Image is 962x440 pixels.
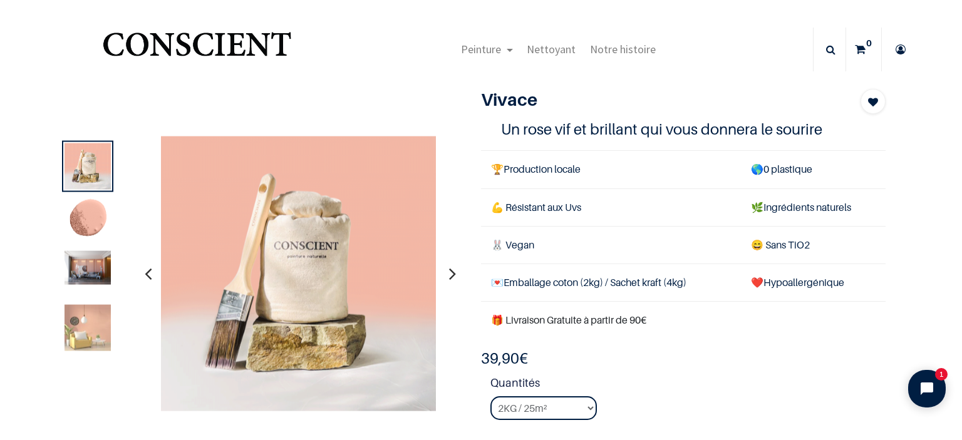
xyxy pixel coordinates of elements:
h1: Vivace [481,89,825,110]
span: Notre histoire [590,42,656,56]
img: Product image [65,251,111,285]
strong: Quantités [490,374,886,396]
a: 0 [846,28,881,71]
img: Product image [65,305,111,351]
span: 🌎 [751,163,763,175]
sup: 0 [863,37,875,49]
button: Add to wishlist [861,89,886,114]
span: 💌 [491,276,504,289]
span: 😄 S [751,238,771,251]
span: Nettoyant [527,42,576,56]
img: Product image [65,197,111,243]
span: Add to wishlist [868,95,878,110]
img: Product image [65,143,111,190]
span: 💪 Résistant aux Uvs [491,201,581,213]
td: 0 plastique [741,151,886,188]
td: Production locale [481,151,741,188]
span: 🏆 [491,163,504,175]
a: Logo of Conscient [100,25,294,74]
td: ans TiO2 [741,226,886,263]
span: 🐰 Vegan [491,238,534,251]
td: ❤️Hypoallergénique [741,263,886,301]
td: Emballage coton (2kg) / Sachet kraft (4kg) [481,263,741,301]
img: Product image [161,136,437,411]
span: 39,90 [481,349,519,367]
font: 🎁 Livraison Gratuite à partir de 90€ [491,314,646,326]
h4: Un rose vif et brillant qui vous donnera le sourire [501,120,866,139]
span: 🌿 [751,201,763,213]
td: Ingrédients naturels [741,188,886,226]
b: € [481,349,528,367]
span: Peinture [461,42,501,56]
iframe: Tidio Chat [897,359,956,418]
a: Peinture [454,28,520,71]
img: Conscient [100,25,294,74]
